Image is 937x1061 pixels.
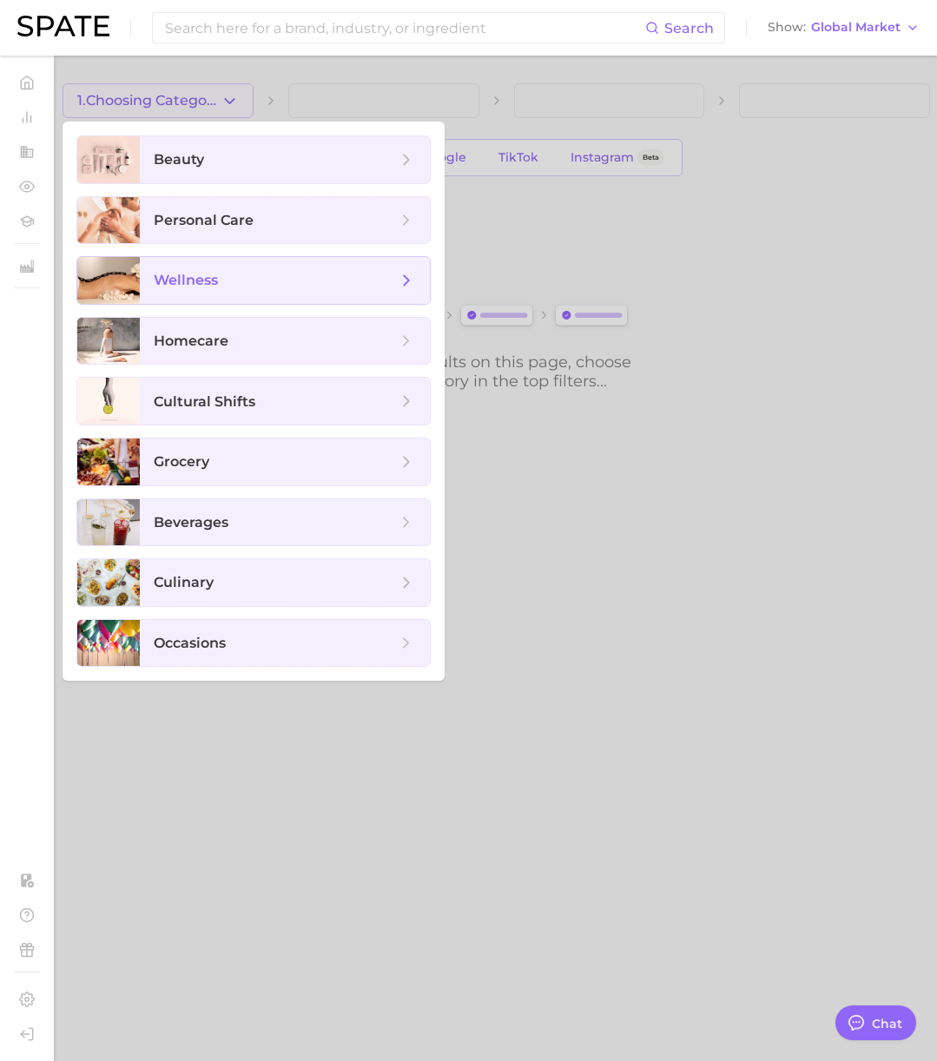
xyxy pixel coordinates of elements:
[154,453,209,470] span: grocery
[154,514,228,530] span: beverages
[14,1021,40,1047] a: Log out. Currently logged in with e-mail yumi.toki@spate.nyc.
[154,272,218,288] span: wellness
[154,151,204,168] span: beauty
[154,574,214,590] span: culinary
[664,20,714,36] span: Search
[154,393,255,410] span: cultural shifts
[763,16,924,39] button: ShowGlobal Market
[154,635,226,651] span: occasions
[154,333,228,349] span: homecare
[811,23,901,32] span: Global Market
[768,23,806,32] span: Show
[63,122,445,681] ul: 1.Choosing Category
[163,13,645,43] input: Search here for a brand, industry, or ingredient
[154,212,254,228] span: personal care
[17,16,109,36] img: SPATE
